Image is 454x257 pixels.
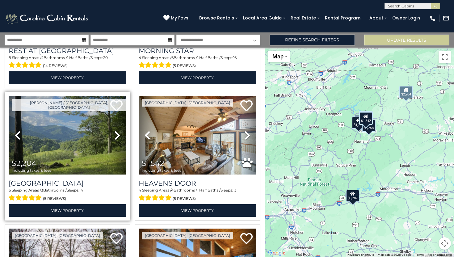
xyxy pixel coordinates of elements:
[41,188,43,192] span: 3
[364,35,449,45] button: Update Results
[173,195,196,203] span: (5 reviews)
[443,15,449,22] img: mail-regular-white.png
[197,55,221,60] span: 1 Half Baths /
[272,53,284,60] span: Map
[359,111,373,124] div: $1,954
[429,15,436,22] img: phone-regular-white.png
[43,195,66,203] span: (5 reviews)
[240,13,285,23] a: Local Area Guide
[9,71,126,84] a: View Property
[9,47,126,55] a: Rest at [GEOGRAPHIC_DATA]
[139,187,256,202] div: Sleeping Areas / Bathrooms / Sleeps:
[197,188,221,192] span: 1 Half Baths /
[9,204,126,217] a: View Property
[142,159,164,168] span: $1,542
[439,51,451,63] button: Toggle fullscreen view
[9,179,126,187] h3: Bluff View Farm
[240,232,253,246] a: Add to favorites
[347,253,374,257] button: Keyboard shortcuts
[366,13,386,23] a: About
[171,55,174,60] span: 6
[268,51,290,62] button: Change map style
[139,179,256,187] a: Heavens Door
[12,99,126,111] a: [PERSON_NAME] / [GEOGRAPHIC_DATA], [GEOGRAPHIC_DATA]
[233,55,237,60] span: 16
[171,15,188,21] span: My Favs
[9,96,126,175] img: thumbnail_166194613.jpeg
[103,55,108,60] span: 20
[9,55,11,60] span: 8
[12,232,103,239] a: [GEOGRAPHIC_DATA], [GEOGRAPHIC_DATA]
[139,96,256,175] img: thumbnail_169221980.jpeg
[67,55,90,60] span: 1 Half Baths /
[142,168,181,172] span: including taxes & fees
[427,253,452,256] a: Report a map error
[142,232,233,239] a: [GEOGRAPHIC_DATA], [GEOGRAPHIC_DATA]
[12,168,51,172] span: including taxes & fees
[362,120,375,132] div: $5,258
[439,237,451,250] button: Map camera controls
[378,253,411,256] span: Map data ©2025 Google
[267,249,287,257] a: Open this area in Google Maps (opens a new window)
[9,47,126,55] h3: Rest at Mountain Crest
[139,204,256,217] a: View Property
[322,13,364,23] a: Rental Program
[43,62,68,70] span: (14 reviews)
[270,35,355,45] a: Refine Search Filters
[399,86,413,98] div: $2,204
[139,55,256,70] div: Sleeping Areas / Bathrooms / Sleeps:
[389,13,423,23] a: Owner Login
[288,13,319,23] a: Real Estate
[359,112,372,125] div: $1,542
[171,188,174,192] span: 4
[142,99,233,107] a: [GEOGRAPHIC_DATA], [GEOGRAPHIC_DATA]
[163,15,190,22] a: My Favs
[139,188,141,192] span: 4
[79,188,83,192] span: 14
[233,188,237,192] span: 13
[12,159,36,168] span: $2,204
[352,116,365,129] div: $1,713
[110,232,123,246] a: Add to favorites
[354,115,368,127] div: $2,420
[240,99,253,113] a: Add to favorites
[9,179,126,187] a: [GEOGRAPHIC_DATA]
[139,71,256,84] a: View Property
[5,12,90,24] img: White-1-2.png
[139,55,141,60] span: 4
[9,188,11,192] span: 6
[139,47,256,55] a: Morning Star
[267,249,287,257] img: Google
[173,62,196,70] span: (5 reviews)
[346,190,359,202] div: $3,287
[41,55,44,60] span: 4
[415,253,424,256] a: Terms (opens in new tab)
[196,13,237,23] a: Browse Rentals
[9,55,126,70] div: Sleeping Areas / Bathrooms / Sleeps:
[9,187,126,202] div: Sleeping Areas / Bathrooms / Sleeps:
